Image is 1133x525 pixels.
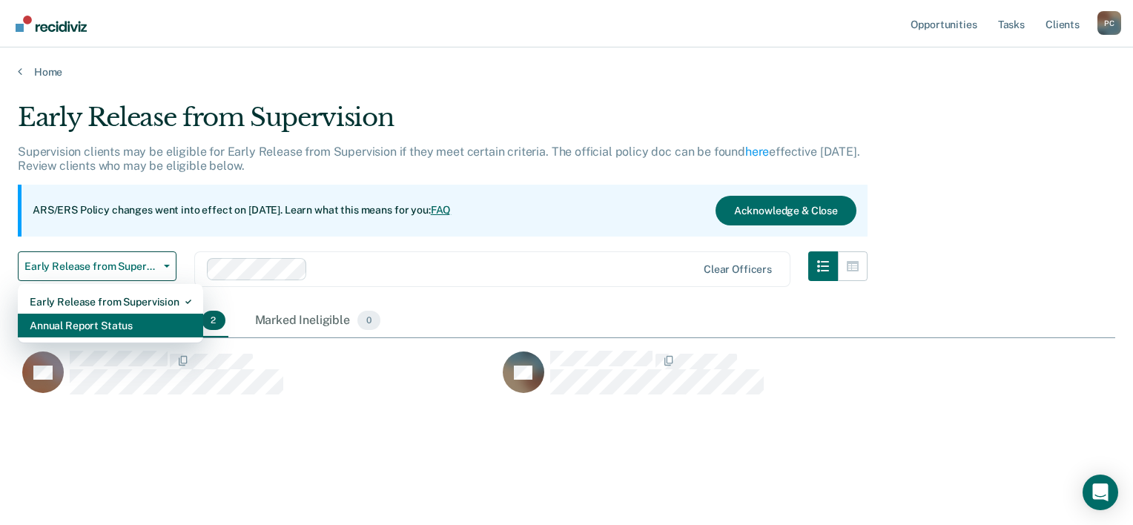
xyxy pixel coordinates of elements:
[1097,11,1121,35] button: Profile dropdown button
[431,204,452,216] a: FAQ
[18,350,498,409] div: CaseloadOpportunityCell-05123295
[30,290,191,314] div: Early Release from Supervision
[18,102,868,145] div: Early Release from Supervision
[1097,11,1121,35] div: P C
[18,251,176,281] button: Early Release from Supervision
[1083,475,1118,510] div: Open Intercom Messenger
[33,203,451,218] p: ARS/ERS Policy changes went into effect on [DATE]. Learn what this means for you:
[357,311,380,330] span: 0
[202,311,225,330] span: 2
[252,305,384,337] div: Marked Ineligible0
[18,145,860,173] p: Supervision clients may be eligible for Early Release from Supervision if they meet certain crite...
[18,65,1115,79] a: Home
[16,16,87,32] img: Recidiviz
[716,196,856,225] button: Acknowledge & Close
[30,314,191,337] div: Annual Report Status
[704,263,772,276] div: Clear officers
[745,145,769,159] a: here
[498,350,979,409] div: CaseloadOpportunityCell-02577210
[24,260,158,273] span: Early Release from Supervision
